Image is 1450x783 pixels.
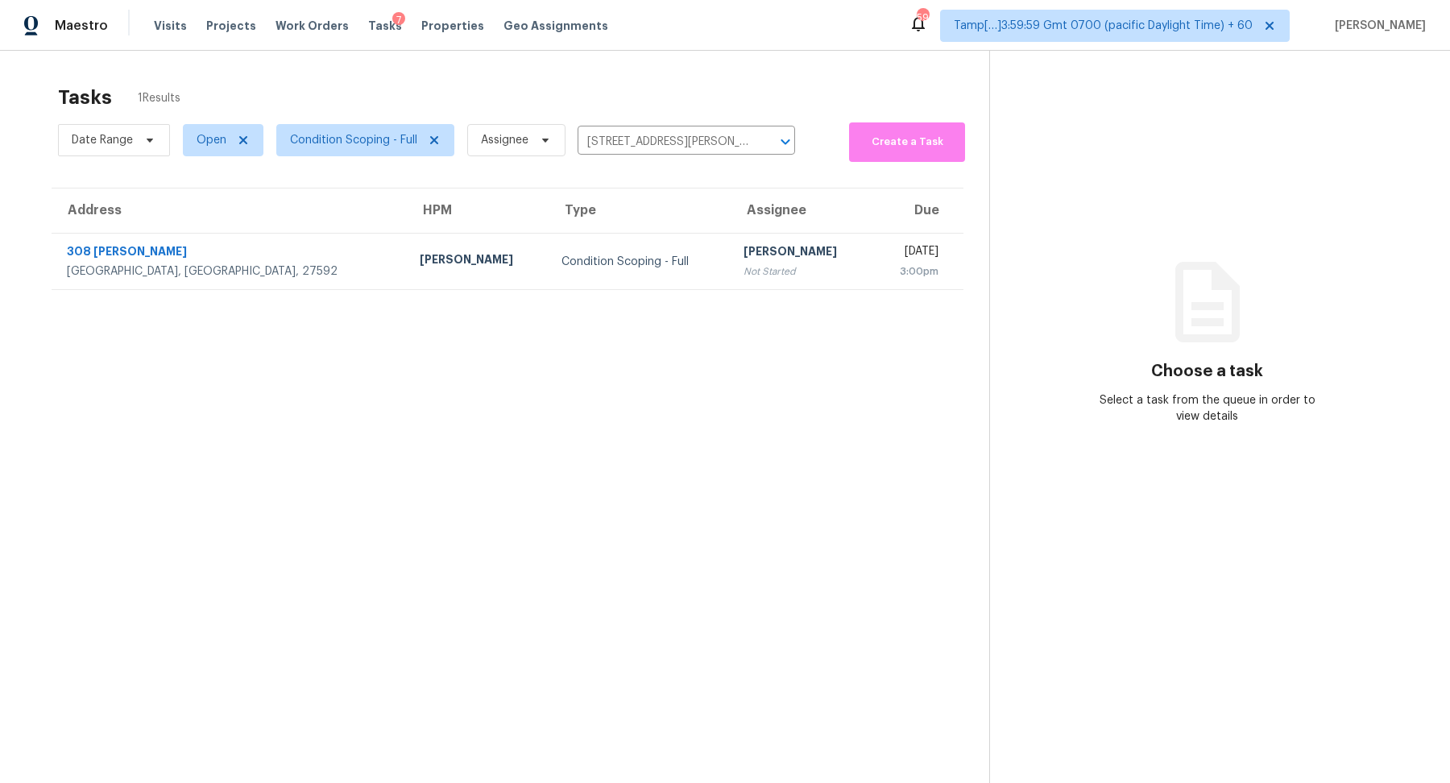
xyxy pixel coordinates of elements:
div: Condition Scoping - Full [561,254,718,270]
div: [DATE] [885,243,938,263]
div: 7 [392,12,405,28]
input: Search by address [578,130,750,155]
div: [GEOGRAPHIC_DATA], [GEOGRAPHIC_DATA], 27592 [67,263,394,280]
div: [PERSON_NAME] [744,243,860,263]
span: Condition Scoping - Full [290,132,417,148]
span: Maestro [55,18,108,34]
span: Geo Assignments [503,18,608,34]
span: 1 Results [138,90,180,106]
div: Not Started [744,263,860,280]
div: [PERSON_NAME] [420,251,536,271]
button: Open [774,130,797,153]
span: Tamp[…]3:59:59 Gmt 0700 (pacific Daylight Time) + 60 [954,18,1253,34]
th: Address [52,188,407,234]
button: Create a Task [849,122,965,162]
span: Projects [206,18,256,34]
th: Due [872,188,963,234]
span: Visits [154,18,187,34]
span: Assignee [481,132,528,148]
span: Create a Task [857,133,957,151]
span: Tasks [368,20,402,31]
th: Type [549,188,731,234]
div: 308 [PERSON_NAME] [67,243,394,263]
th: HPM [407,188,549,234]
span: Work Orders [275,18,349,34]
span: Date Range [72,132,133,148]
span: Properties [421,18,484,34]
div: 590 [917,10,928,26]
span: [PERSON_NAME] [1328,18,1426,34]
th: Assignee [731,188,872,234]
h3: Choose a task [1151,363,1263,379]
div: 3:00pm [885,263,938,280]
div: Select a task from the queue in order to view details [1099,392,1316,425]
h2: Tasks [58,89,112,106]
span: Open [197,132,226,148]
